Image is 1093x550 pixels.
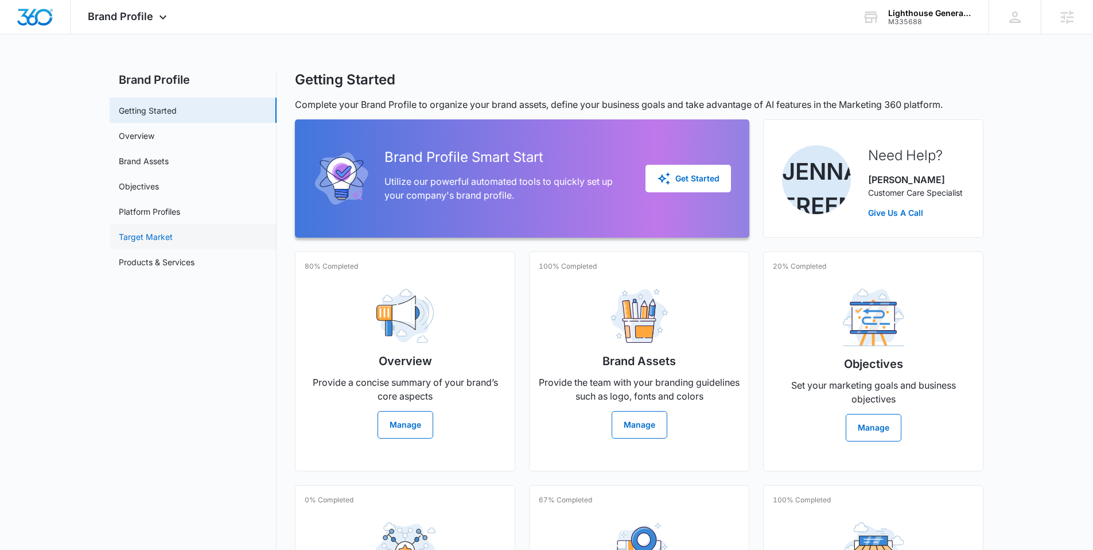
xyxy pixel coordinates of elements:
[119,180,159,192] a: Objectives
[119,256,195,268] a: Products & Services
[18,18,28,28] img: logo_orange.svg
[119,231,173,243] a: Target Market
[305,495,353,505] p: 0% Completed
[846,414,901,441] button: Manage
[119,104,177,117] a: Getting Started
[18,30,28,39] img: website_grey.svg
[30,30,126,39] div: Domain: [DOMAIN_NAME]
[868,187,963,199] p: Customer Care Specialist
[844,355,903,373] h2: Objectives
[32,18,56,28] div: v 4.0.25
[645,165,731,192] button: Get Started
[763,251,983,471] a: 20% CompletedObjectivesSet your marketing goals and business objectivesManage
[539,375,740,403] p: Provide the team with your branding guidelines such as logo, fonts and colors
[295,98,983,111] p: Complete your Brand Profile to organize your brand assets, define your business goals and take ad...
[114,67,123,76] img: tab_keywords_by_traffic_grey.svg
[110,71,277,88] h2: Brand Profile
[773,378,974,406] p: Set your marketing goals and business objectives
[888,18,972,26] div: account id
[379,353,432,370] h2: Overview
[88,10,153,22] span: Brand Profile
[305,261,358,272] p: 80% Completed
[782,145,851,214] img: Jenna Freeman
[305,375,505,403] p: Provide a concise summary of your brand’s core aspects
[127,68,193,75] div: Keywords by Traffic
[119,206,180,218] a: Platform Profiles
[868,145,963,166] h2: Need Help?
[773,495,831,505] p: 100% Completed
[888,9,972,18] div: account name
[295,251,515,471] a: 80% CompletedOverviewProvide a concise summary of your brand’s core aspectsManage
[602,353,676,370] h2: Brand Assets
[378,411,433,439] button: Manage
[612,411,667,439] button: Manage
[384,147,627,168] h2: Brand Profile Smart Start
[773,261,826,272] p: 20% Completed
[44,68,103,75] div: Domain Overview
[539,495,592,505] p: 67% Completed
[868,207,963,219] a: Give Us A Call
[657,172,719,185] div: Get Started
[295,71,395,88] h1: Getting Started
[539,261,597,272] p: 100% Completed
[119,155,169,167] a: Brand Assets
[868,173,963,187] p: [PERSON_NAME]
[31,67,40,76] img: tab_domain_overview_orange.svg
[529,251,749,471] a: 100% CompletedBrand AssetsProvide the team with your branding guidelines such as logo, fonts and ...
[384,175,627,202] p: Utilize our powerful automated tools to quickly set up your company's brand profile.
[119,130,154,142] a: Overview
